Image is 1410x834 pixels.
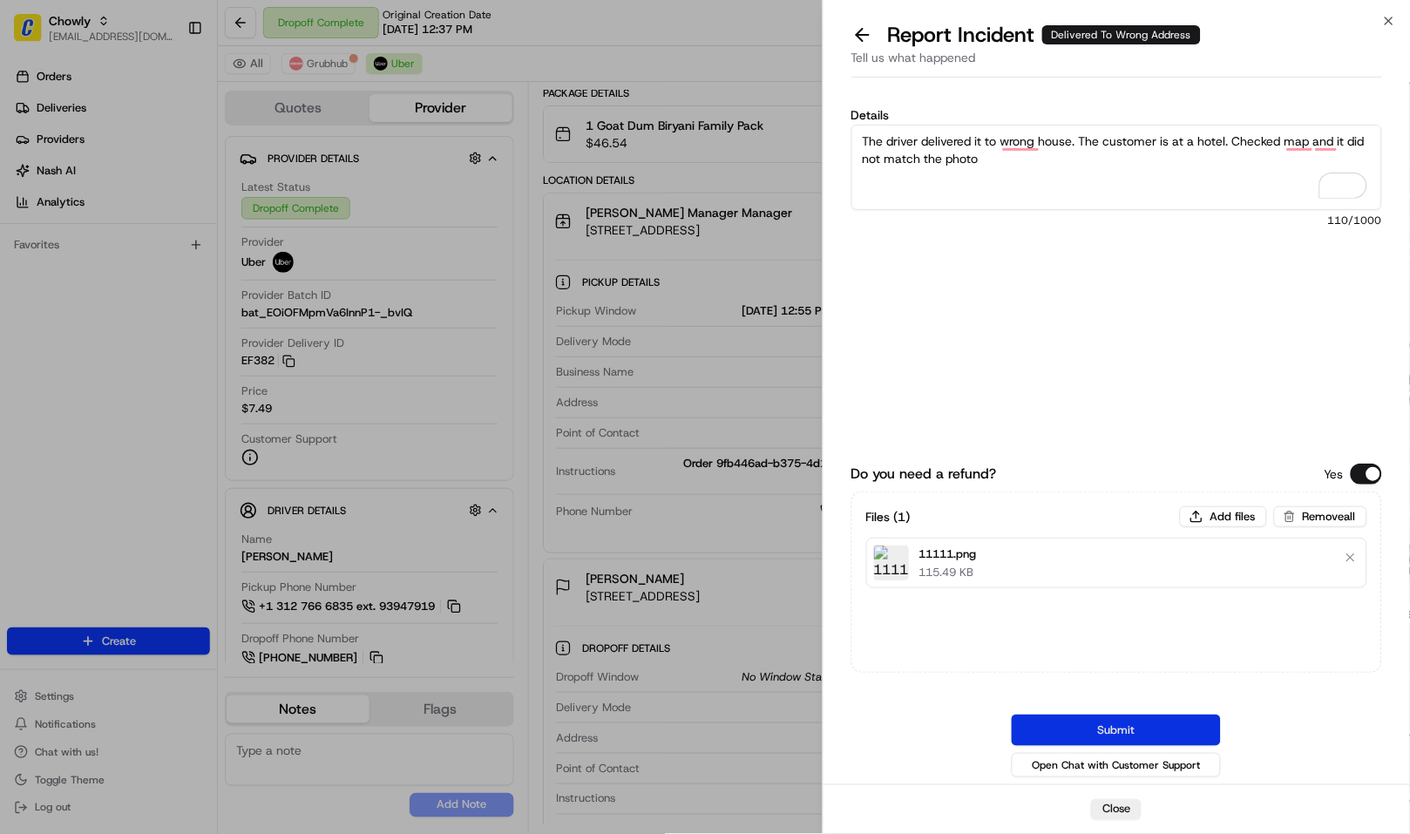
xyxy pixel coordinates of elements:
[866,508,911,525] h3: Files ( 1 )
[17,17,52,52] img: Nash
[1091,799,1142,820] button: Close
[851,464,997,485] label: Do you need a refund?
[851,214,1382,227] span: 110 /1000
[59,166,286,184] div: Start new chat
[851,109,1382,121] label: Details
[919,546,977,563] p: 11111.png
[851,125,1382,210] textarea: To enrich screen reader interactions, please activate Accessibility in Grammarly extension settings
[165,253,280,270] span: API Documentation
[123,295,211,309] a: Powered byPylon
[1012,753,1221,777] button: Open Chat with Customer Support
[1325,465,1344,483] p: Yes
[17,254,31,268] div: 📗
[35,253,133,270] span: Knowledge Base
[1180,506,1267,527] button: Add files
[17,166,49,198] img: 1736555255976-a54dd68f-1ca7-489b-9aae-adbdc363a1c4
[17,70,317,98] p: Welcome 👋
[45,112,288,131] input: Clear
[296,172,317,193] button: Start new chat
[851,49,1382,78] div: Tell us what happened
[59,184,220,198] div: We're available if you need us!
[173,295,211,309] span: Pylon
[888,21,1201,49] p: Report Incident
[10,246,140,277] a: 📗Knowledge Base
[874,546,909,580] img: 11111.png
[140,246,287,277] a: 💻API Documentation
[1012,715,1221,746] button: Submit
[147,254,161,268] div: 💻
[1274,506,1367,527] button: Removeall
[1339,546,1363,570] button: Remove file
[1042,25,1201,44] div: Delivered To Wrong Address
[919,565,977,580] p: 115.49 KB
